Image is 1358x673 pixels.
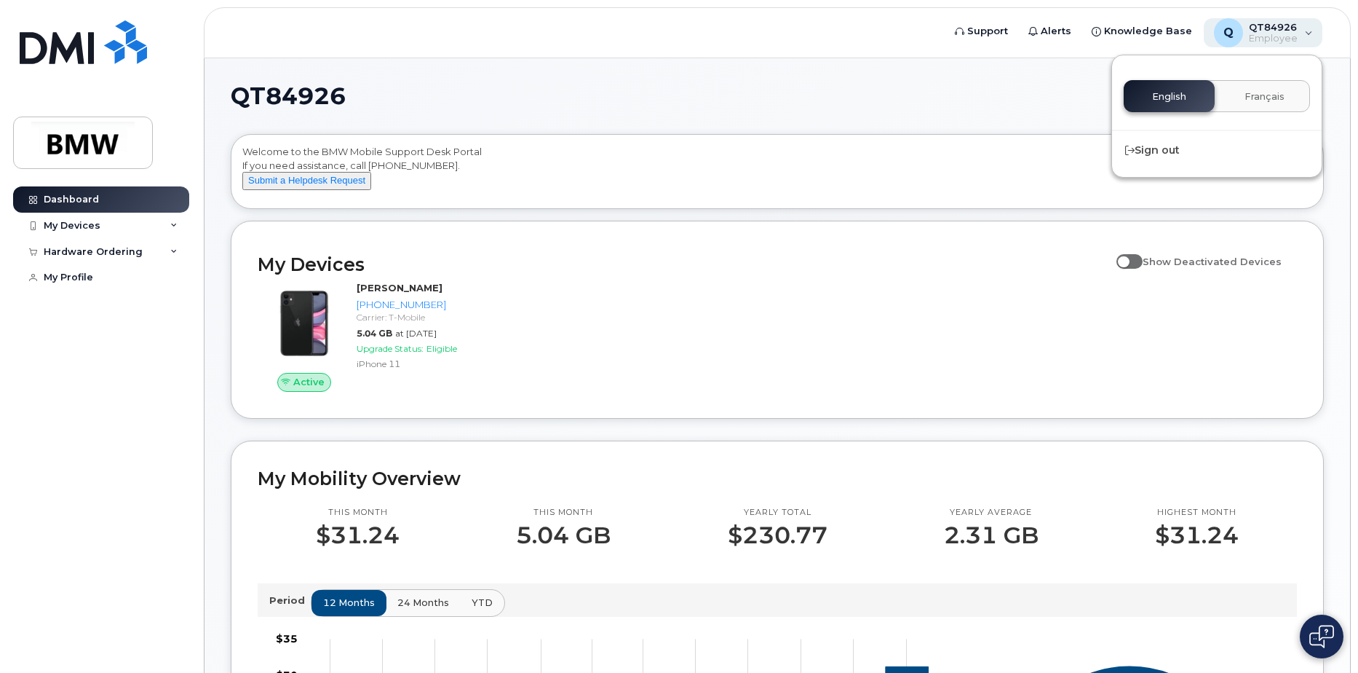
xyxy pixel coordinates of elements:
span: QT84926 [231,85,346,107]
img: Open chat [1309,625,1334,648]
div: iPhone 11 [357,358,499,370]
span: Eligible [426,343,457,354]
img: iPhone_11.jpg [269,288,339,358]
span: at [DATE] [395,328,437,339]
p: Highest month [1155,507,1239,519]
p: $31.24 [1155,522,1239,548]
p: Yearly total [728,507,827,519]
a: Submit a Helpdesk Request [242,174,371,186]
span: Active [293,375,325,389]
span: YTD [472,596,493,610]
p: This month [516,507,611,519]
h2: My Mobility Overview [258,468,1297,489]
p: Yearly average [944,507,1039,519]
strong: [PERSON_NAME] [357,282,442,294]
p: 5.04 GB [516,522,611,548]
p: $31.24 [316,522,400,548]
span: Upgrade Status: [357,343,424,354]
h2: My Devices [258,253,1109,275]
button: Submit a Helpdesk Request [242,172,371,190]
a: Active[PERSON_NAME][PHONE_NUMBER]Carrier: T-Mobile5.04 GBat [DATE]Upgrade Status:EligibleiPhone 11 [258,281,504,392]
p: $230.77 [728,522,827,548]
p: 2.31 GB [944,522,1039,548]
p: Period [269,594,311,607]
p: This month [316,507,400,519]
tspan: $35 [276,632,298,645]
span: 5.04 GB [357,328,392,339]
div: Welcome to the BMW Mobile Support Desk Portal If you need assistance, call [PHONE_NUMBER]. [242,145,1312,203]
div: Sign out [1112,137,1322,164]
span: Show Deactivated Devices [1143,256,1282,267]
input: Show Deactivated Devices [1116,248,1128,259]
div: Carrier: T-Mobile [357,311,499,323]
span: Français [1244,91,1284,103]
div: [PHONE_NUMBER] [357,298,499,312]
span: 24 months [397,596,449,610]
